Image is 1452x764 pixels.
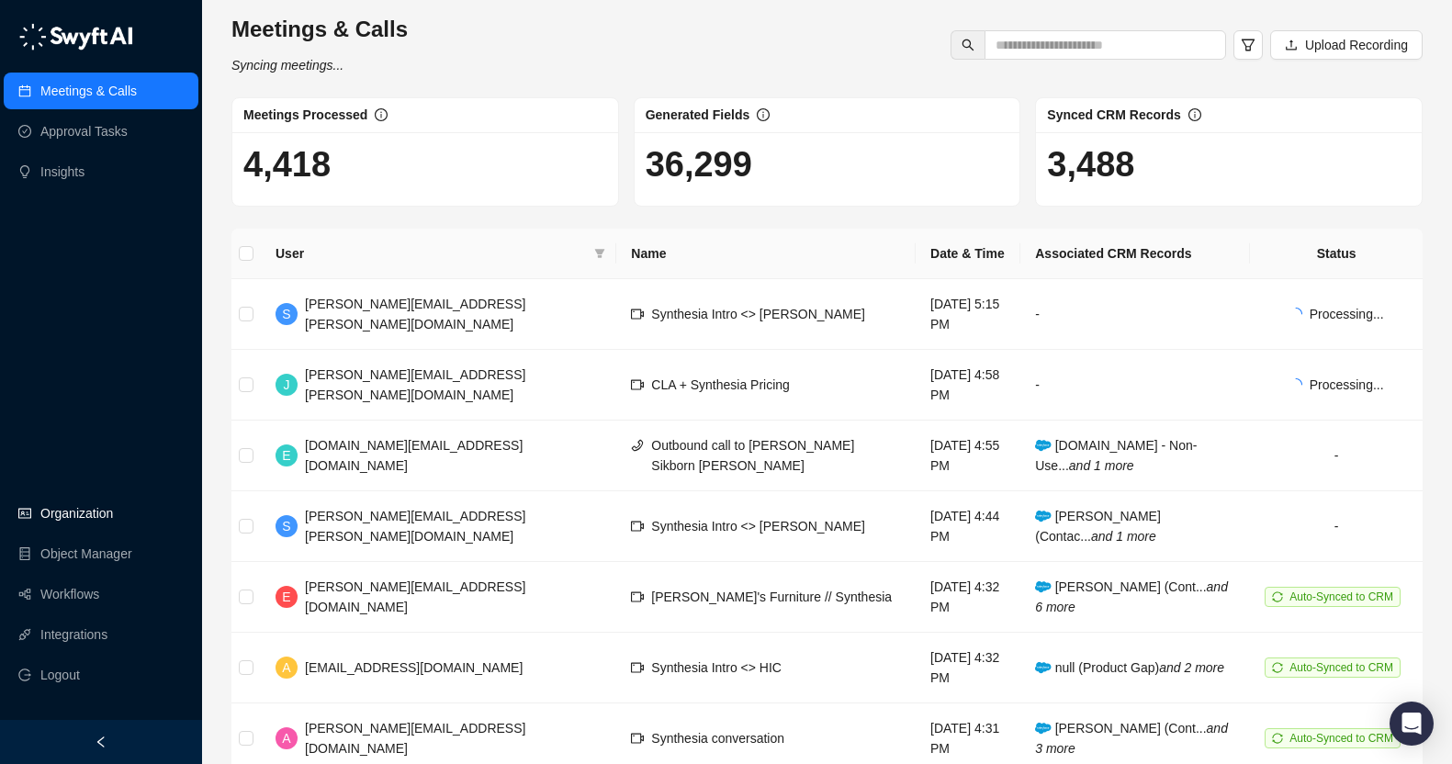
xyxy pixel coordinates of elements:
span: filter [594,248,605,259]
span: [PERSON_NAME][EMAIL_ADDRESS][PERSON_NAME][DOMAIN_NAME] [305,367,525,402]
span: Processing... [1310,307,1384,321]
h1: 4,418 [243,143,607,185]
span: info-circle [1188,108,1201,121]
span: [DOMAIN_NAME] - Non-Use... [1035,438,1197,473]
span: upload [1285,39,1298,51]
td: - [1250,491,1423,562]
div: Open Intercom Messenger [1390,702,1434,746]
span: video-camera [631,732,644,745]
h1: 36,299 [646,143,1009,185]
span: [PERSON_NAME] (Cont... [1035,579,1228,614]
span: logout [18,668,31,681]
span: Logout [40,657,80,693]
a: Workflows [40,576,99,612]
span: Meetings Processed [243,107,367,122]
span: [PERSON_NAME][EMAIL_ADDRESS][PERSON_NAME][DOMAIN_NAME] [305,297,525,331]
a: Meetings & Calls [40,73,137,109]
th: Date & Time [916,229,1020,279]
span: video-camera [631,378,644,391]
td: [DATE] 4:32 PM [916,633,1020,703]
span: Auto-Synced to CRM [1289,661,1393,674]
i: and 6 more [1035,579,1228,614]
td: [DATE] 4:32 PM [916,562,1020,633]
span: video-camera [631,590,644,603]
a: Object Manager [40,535,132,572]
span: info-circle [375,108,388,121]
span: Auto-Synced to CRM [1289,590,1393,603]
span: loading [1289,307,1302,320]
i: and 3 more [1035,721,1228,756]
span: video-camera [631,520,644,533]
span: search [962,39,974,51]
span: filter [1241,38,1255,52]
span: video-camera [631,661,644,674]
span: Synthesia Intro <> [PERSON_NAME] [651,307,865,321]
span: info-circle [757,108,770,121]
td: - [1250,421,1423,491]
span: CLA + Synthesia Pricing [651,377,790,392]
span: A [282,657,290,678]
a: Integrations [40,616,107,653]
a: Insights [40,153,84,190]
th: Name [616,229,916,279]
span: [PERSON_NAME][EMAIL_ADDRESS][DOMAIN_NAME] [305,721,525,756]
td: - [1020,350,1250,421]
th: Associated CRM Records [1020,229,1250,279]
span: loading [1289,377,1302,391]
span: [PERSON_NAME]'s Furniture // Synthesia [651,590,892,604]
span: J [284,375,290,395]
span: [PERSON_NAME][EMAIL_ADDRESS][PERSON_NAME][DOMAIN_NAME] [305,509,525,544]
span: S [282,304,290,324]
span: left [95,736,107,748]
span: video-camera [631,308,644,320]
span: [EMAIL_ADDRESS][DOMAIN_NAME] [305,660,523,675]
span: Processing... [1310,377,1384,392]
a: Approval Tasks [40,113,128,150]
span: Synthesia Intro <> [PERSON_NAME] [651,519,865,534]
span: E [282,445,290,466]
i: and 2 more [1159,660,1224,675]
span: sync [1272,733,1283,744]
a: Organization [40,495,113,532]
td: [DATE] 4:44 PM [916,491,1020,562]
span: phone [631,439,644,452]
span: [PERSON_NAME] (Cont... [1035,721,1228,756]
span: Generated Fields [646,107,750,122]
span: User [276,243,587,264]
span: A [282,728,290,748]
span: null (Product Gap) [1035,660,1224,675]
span: filter [591,240,609,267]
h3: Meetings & Calls [231,15,408,44]
span: [PERSON_NAME][EMAIL_ADDRESS][DOMAIN_NAME] [305,579,525,614]
td: - [1020,279,1250,350]
img: logo-05li4sbe.png [18,23,133,51]
span: Outbound call to [PERSON_NAME] Sikborn [PERSON_NAME] [651,438,854,473]
td: [DATE] 4:55 PM [916,421,1020,491]
span: Upload Recording [1305,35,1408,55]
span: sync [1272,662,1283,673]
span: [DOMAIN_NAME][EMAIL_ADDRESS][DOMAIN_NAME] [305,438,523,473]
span: S [282,516,290,536]
i: Syncing meetings... [231,58,343,73]
th: Status [1250,229,1423,279]
span: Synced CRM Records [1047,107,1180,122]
h1: 3,488 [1047,143,1411,185]
span: Synthesia conversation [651,731,784,746]
span: sync [1272,591,1283,602]
i: and 1 more [1069,458,1134,473]
span: Auto-Synced to CRM [1289,732,1393,745]
i: and 1 more [1091,529,1156,544]
span: E [282,587,290,607]
span: [PERSON_NAME] (Contac... [1035,509,1161,544]
td: [DATE] 4:58 PM [916,350,1020,421]
button: Upload Recording [1270,30,1423,60]
span: Synthesia Intro <> HIC [651,660,782,675]
td: [DATE] 5:15 PM [916,279,1020,350]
